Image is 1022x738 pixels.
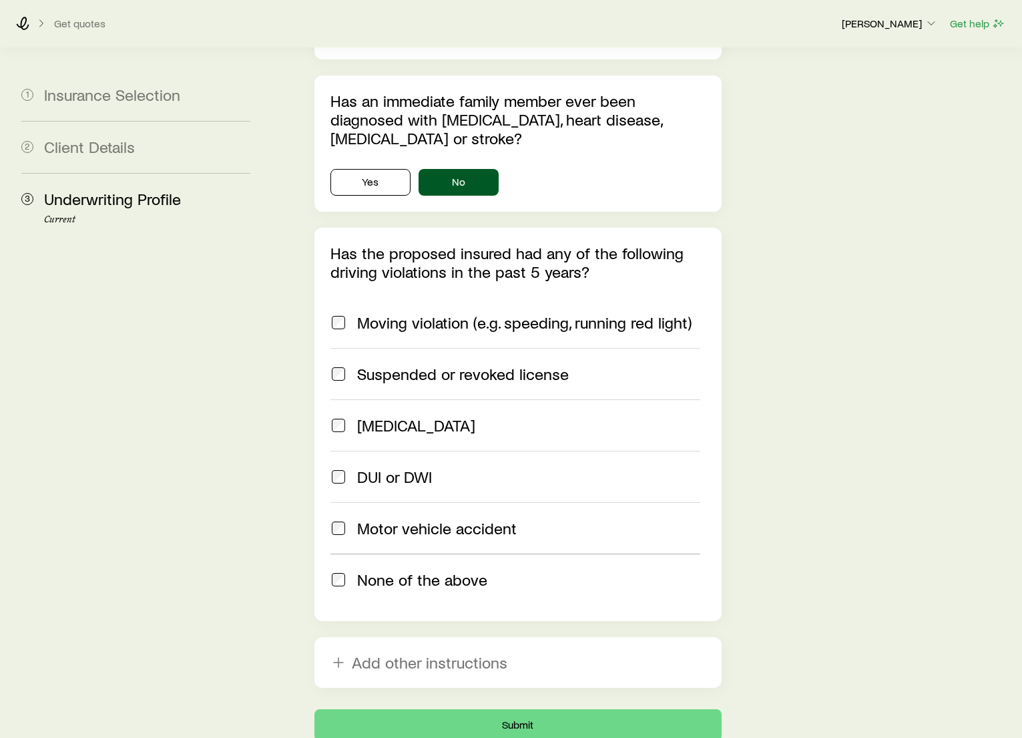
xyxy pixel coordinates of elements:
[949,16,1006,31] button: Get help
[357,570,487,589] span: None of the above
[314,637,722,688] button: Add other instructions
[44,214,250,225] p: Current
[357,313,692,332] span: Moving violation (e.g. speeding, running red light)
[332,470,345,484] input: DUI or DWI
[842,17,938,30] p: [PERSON_NAME]
[21,89,33,101] span: 1
[357,468,432,486] span: DUI or DWI
[357,365,569,383] span: Suspended or revoked license
[332,419,345,432] input: [MEDICAL_DATA]
[44,189,181,208] span: Underwriting Profile
[357,519,517,538] span: Motor vehicle accident
[330,91,706,148] p: Has an immediate family member ever been diagnosed with [MEDICAL_DATA], heart disease, [MEDICAL_D...
[419,169,499,196] button: No
[330,244,706,281] p: Has the proposed insured had any of the following driving violations in the past 5 years?
[841,16,939,32] button: [PERSON_NAME]
[44,85,180,104] span: Insurance Selection
[332,316,345,329] input: Moving violation (e.g. speeding, running red light)
[357,416,475,435] span: [MEDICAL_DATA]
[330,169,411,196] button: Yes
[21,193,33,205] span: 3
[44,137,135,156] span: Client Details
[332,367,345,381] input: Suspended or revoked license
[53,17,106,30] button: Get quotes
[332,573,345,586] input: None of the above
[332,522,345,535] input: Motor vehicle accident
[21,141,33,153] span: 2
